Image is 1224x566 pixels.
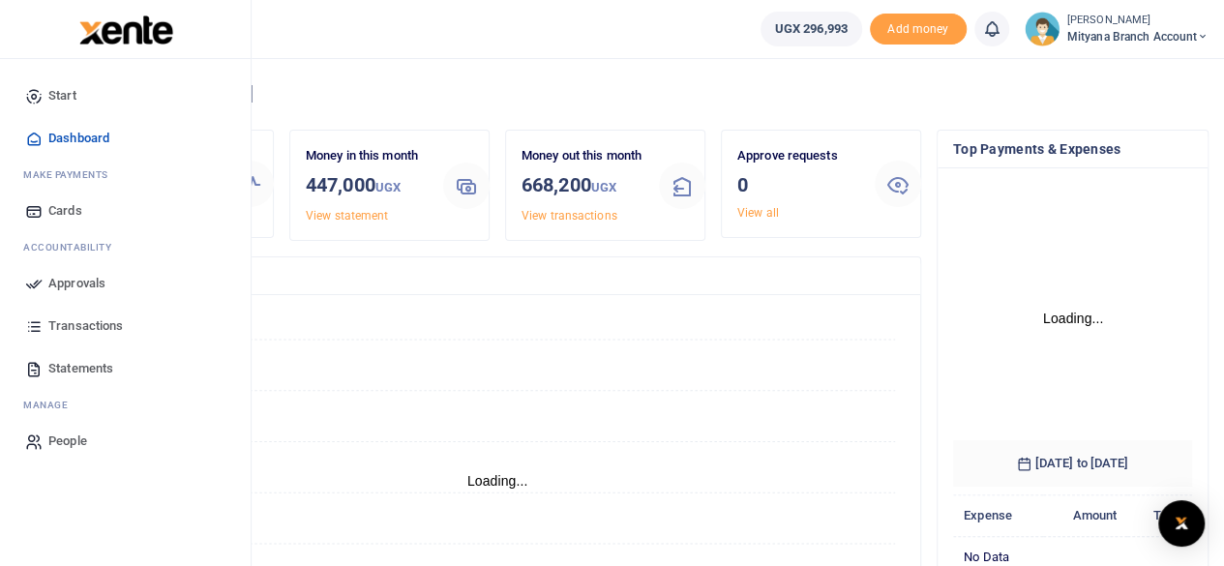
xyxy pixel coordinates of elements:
span: UGX 296,993 [775,19,848,39]
a: logo-small logo-large logo-large [77,21,173,36]
span: Approvals [48,274,105,293]
span: ake Payments [33,167,108,182]
h3: 447,000 [306,170,428,202]
span: Cards [48,201,82,221]
span: anage [33,398,69,412]
li: M [15,160,235,190]
p: Approve requests [737,146,859,166]
small: [PERSON_NAME] [1067,13,1209,29]
span: Dashboard [48,129,109,148]
a: Dashboard [15,117,235,160]
small: UGX [375,180,401,194]
span: Statements [48,359,113,378]
a: UGX 296,993 [761,12,862,46]
a: Transactions [15,305,235,347]
p: Money out this month [522,146,643,166]
small: UGX [591,180,616,194]
h3: 0 [737,170,859,199]
li: Ac [15,232,235,262]
li: Toup your wallet [870,14,967,45]
h6: [DATE] to [DATE] [953,440,1192,487]
a: Cards [15,190,235,232]
a: Add money [870,20,967,35]
li: M [15,390,235,420]
h4: Transactions Overview [90,265,905,286]
a: Approvals [15,262,235,305]
text: Loading... [467,473,528,489]
a: profile-user [PERSON_NAME] Mityana Branch Account [1025,12,1209,46]
img: profile-user [1025,12,1060,46]
h4: Top Payments & Expenses [953,138,1192,160]
h4: Hello [PERSON_NAME] [74,83,1209,104]
th: Expense [953,495,1043,537]
a: View all [737,206,779,220]
span: Mityana Branch Account [1067,28,1209,45]
a: View transactions [522,209,617,223]
th: Txns [1127,495,1192,537]
span: Add money [870,14,967,45]
span: countability [38,240,111,254]
img: logo-large [79,15,173,45]
span: People [48,432,87,451]
span: Transactions [48,316,123,336]
a: Start [15,74,235,117]
th: Amount [1043,495,1128,537]
a: People [15,420,235,462]
a: Statements [15,347,235,390]
a: View statement [306,209,388,223]
h3: 668,200 [522,170,643,202]
span: Start [48,86,76,105]
div: Open Intercom Messenger [1158,500,1205,547]
li: Wallet ballance [753,12,870,46]
text: Loading... [1043,311,1104,326]
p: Money in this month [306,146,428,166]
